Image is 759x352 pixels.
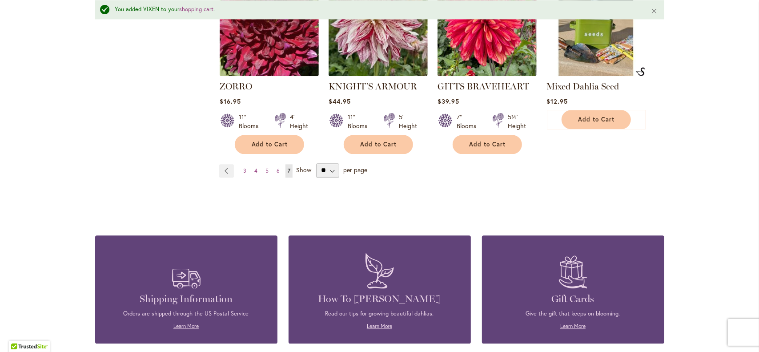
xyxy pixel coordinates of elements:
[438,69,537,78] a: GITTS BRAVEHEART Exclusive
[265,167,269,174] span: 5
[220,97,241,105] span: $16.95
[220,69,319,78] a: Zorro
[302,310,458,318] p: Read our tips for growing beautiful dahlias.
[254,167,257,174] span: 4
[578,116,615,123] span: Add to Cart
[508,113,526,130] div: 5½' Height
[329,97,351,105] span: $44.95
[546,69,646,78] a: Mixed Dahlia Seed Mixed Dahlia Seed
[252,141,288,148] span: Add to Cart
[546,81,619,92] a: Mixed Dahlia Seed
[344,135,413,154] button: Add to Cart
[343,165,367,174] span: per page
[560,323,586,329] a: Learn More
[274,164,282,178] a: 6
[7,320,32,345] iframe: Launch Accessibility Center
[438,97,459,105] span: $39.95
[239,113,264,130] div: 11" Blooms
[636,67,646,76] img: Mixed Dahlia Seed
[277,167,280,174] span: 6
[495,310,651,318] p: Give the gift that keeps on blooming.
[453,135,522,154] button: Add to Cart
[252,164,260,178] a: 4
[290,113,308,130] div: 4' Height
[302,293,458,305] h4: How To [PERSON_NAME]
[367,323,392,329] a: Learn More
[296,165,311,174] span: Show
[361,141,397,148] span: Add to Cart
[329,69,428,78] a: KNIGHT'S ARMOUR Exclusive
[495,293,651,305] h4: Gift Cards
[457,113,482,130] div: 7" Blooms
[180,5,214,13] a: shopping cart
[546,97,568,105] span: $12.95
[263,164,271,178] a: 5
[108,310,264,318] p: Orders are shipped through the US Postal Service
[399,113,417,130] div: 5' Height
[288,167,290,174] span: 7
[173,323,199,329] a: Learn More
[562,110,631,129] button: Add to Cart
[348,113,373,130] div: 11" Blooms
[220,81,252,92] a: ZORRO
[108,293,264,305] h4: Shipping Information
[329,81,417,92] a: KNIGHT'S ARMOUR
[243,167,246,174] span: 3
[470,141,506,148] span: Add to Cart
[438,81,529,92] a: GITTS BRAVEHEART
[235,135,304,154] button: Add to Cart
[115,5,638,14] div: You added VIXEN to your .
[241,164,249,178] a: 3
